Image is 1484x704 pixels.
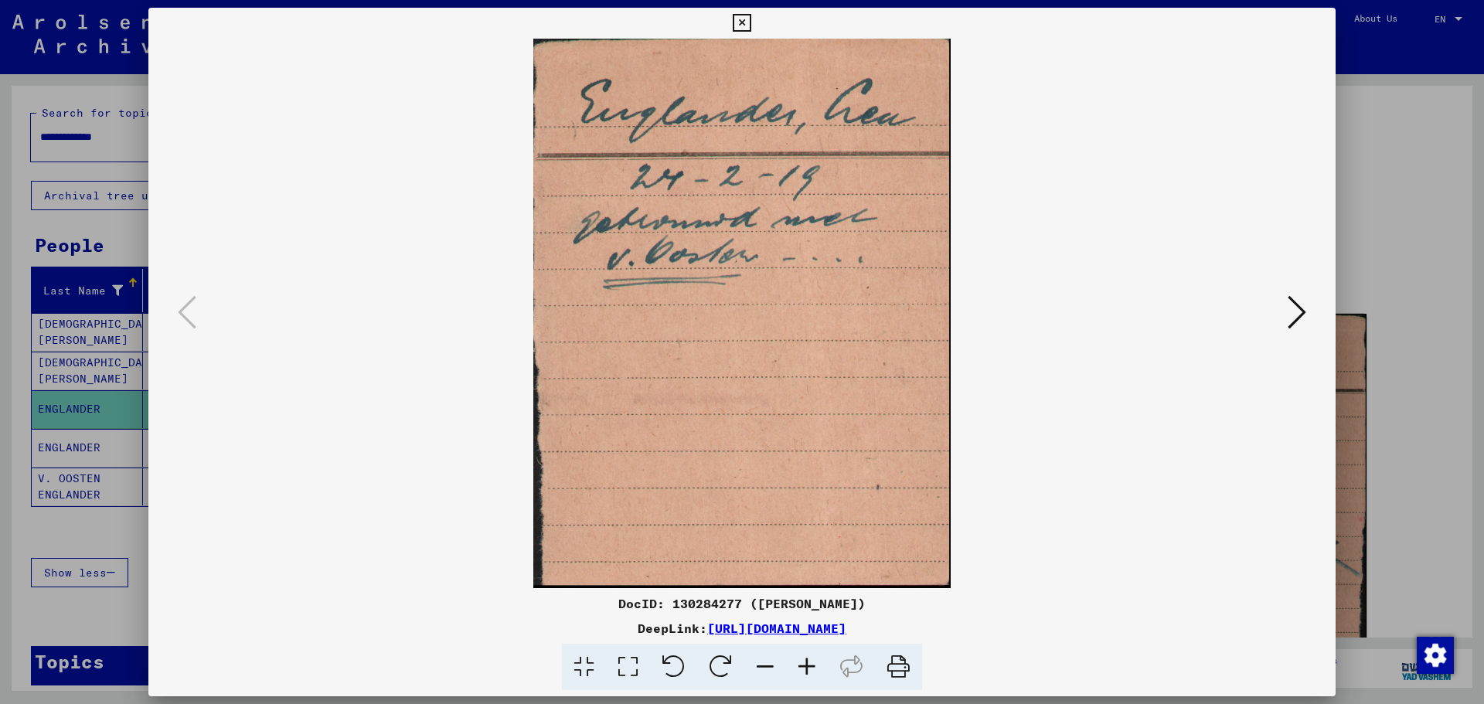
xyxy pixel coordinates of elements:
[201,39,1283,588] img: 001.jpg
[1416,636,1453,673] div: Change consent
[707,621,846,636] a: [URL][DOMAIN_NAME]
[1417,637,1454,674] img: Change consent
[148,619,1336,638] div: DeepLink:
[148,594,1336,613] div: DocID: 130284277 ([PERSON_NAME])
